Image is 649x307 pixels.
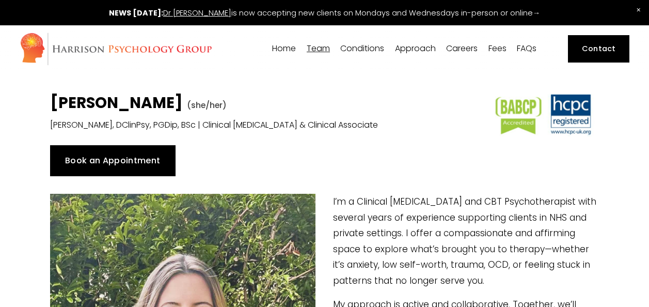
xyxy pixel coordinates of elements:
[395,44,436,53] span: Approach
[395,44,436,54] a: folder dropdown
[163,8,231,18] a: Dr [PERSON_NAME]
[488,44,506,54] a: Fees
[568,35,629,63] a: Contact
[20,32,212,66] img: Harrison Psychology Group
[187,99,227,111] span: (she/her)
[50,118,457,133] p: [PERSON_NAME], DClinPsy, PGDip, BSc | Clinical [MEDICAL_DATA] & Clinical Associate
[50,145,176,176] a: Book an Appointment
[272,44,296,54] a: Home
[340,44,384,54] a: folder dropdown
[446,44,478,54] a: Careers
[50,92,183,113] strong: [PERSON_NAME]
[307,44,330,54] a: folder dropdown
[307,44,330,53] span: Team
[517,44,536,54] a: FAQs
[50,194,599,289] p: I’m a Clinical [MEDICAL_DATA] and CBT Psychotherapist with several years of experience supporting...
[340,44,384,53] span: Conditions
